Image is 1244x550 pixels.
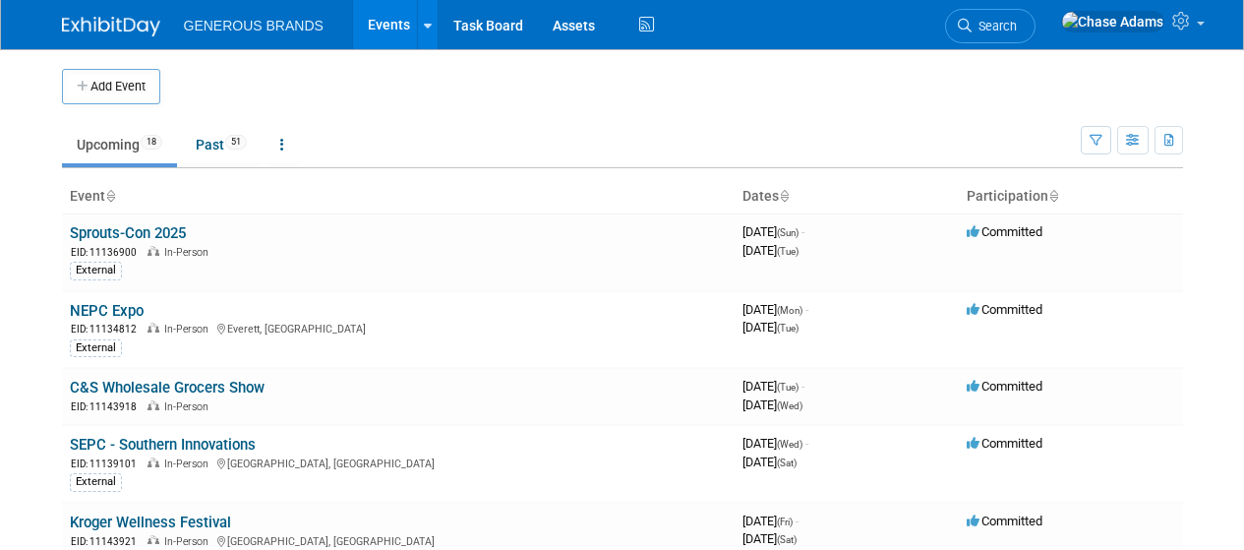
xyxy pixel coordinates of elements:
[801,224,804,239] span: -
[71,458,145,469] span: EID: 11139101
[1061,11,1164,32] img: Chase Adams
[801,379,804,394] span: -
[62,180,735,214] th: Event
[777,400,802,411] span: (Wed)
[225,135,247,150] span: 51
[70,455,727,471] div: [GEOGRAPHIC_DATA], [GEOGRAPHIC_DATA]
[735,180,959,214] th: Dates
[742,514,799,528] span: [DATE]
[945,9,1036,43] a: Search
[1048,188,1058,204] a: Sort by Participation Type
[148,535,159,545] img: In-Person Event
[184,18,324,33] span: GENEROUS BRANDS
[967,436,1042,451] span: Committed
[805,302,808,317] span: -
[742,379,804,394] span: [DATE]
[742,302,808,317] span: [DATE]
[796,514,799,528] span: -
[70,320,727,336] div: Everett, [GEOGRAPHIC_DATA]
[70,339,122,357] div: External
[71,247,145,258] span: EID: 11136900
[164,400,214,413] span: In-Person
[105,188,115,204] a: Sort by Event Name
[972,19,1017,33] span: Search
[777,439,802,450] span: (Wed)
[148,458,159,467] img: In-Person Event
[141,135,162,150] span: 18
[967,302,1042,317] span: Committed
[777,227,799,238] span: (Sun)
[742,320,799,335] span: [DATE]
[967,514,1042,528] span: Committed
[148,400,159,410] img: In-Person Event
[742,397,802,412] span: [DATE]
[777,323,799,334] span: (Tue)
[164,535,214,548] span: In-Person
[742,455,797,469] span: [DATE]
[164,323,214,336] span: In-Person
[779,188,789,204] a: Sort by Start Date
[62,69,160,104] button: Add Event
[70,514,231,531] a: Kroger Wellness Festival
[148,246,159,256] img: In-Person Event
[967,224,1042,239] span: Committed
[777,458,797,468] span: (Sat)
[777,382,799,393] span: (Tue)
[71,324,145,335] span: EID: 11134812
[148,323,159,333] img: In-Person Event
[71,401,145,412] span: EID: 11143918
[62,17,160,36] img: ExhibitDay
[70,224,186,242] a: Sprouts-Con 2025
[777,517,793,527] span: (Fri)
[70,302,144,320] a: NEPC Expo
[777,534,797,545] span: (Sat)
[777,305,802,316] span: (Mon)
[959,180,1183,214] th: Participation
[70,262,122,279] div: External
[70,379,265,397] a: C&S Wholesale Grocers Show
[777,246,799,257] span: (Tue)
[967,379,1042,394] span: Committed
[71,536,145,547] span: EID: 11143921
[62,126,177,163] a: Upcoming18
[70,436,256,454] a: SEPC - Southern Innovations
[805,436,808,451] span: -
[164,458,214,470] span: In-Person
[742,224,804,239] span: [DATE]
[742,243,799,258] span: [DATE]
[164,246,214,259] span: In-Person
[70,532,727,549] div: [GEOGRAPHIC_DATA], [GEOGRAPHIC_DATA]
[70,473,122,491] div: External
[181,126,262,163] a: Past51
[742,436,808,451] span: [DATE]
[742,531,797,546] span: [DATE]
